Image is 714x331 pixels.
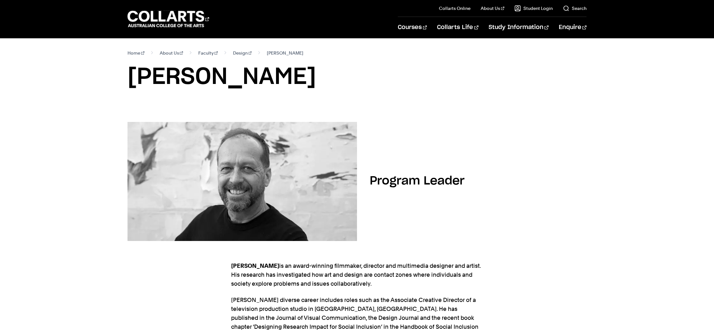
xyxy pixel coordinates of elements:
a: Collarts Online [439,5,470,11]
div: Go to homepage [127,10,209,28]
h1: [PERSON_NAME] [127,63,586,91]
a: Enquire [559,17,586,38]
p: is an award-winning filmmaker, director and multimedia designer and artist. His research has inve... [231,261,483,288]
a: About Us [481,5,504,11]
a: Faculty [198,49,218,57]
a: About Us [160,49,183,57]
a: Study Information [489,17,549,38]
a: Home [127,49,144,57]
a: Student Login [514,5,553,11]
a: Collarts Life [437,17,478,38]
span: [PERSON_NAME] [267,49,303,57]
a: Search [563,5,586,11]
strong: [PERSON_NAME] [231,262,279,269]
a: Design [233,49,252,57]
a: Courses [398,17,427,38]
h2: Program Leader [370,175,464,187]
